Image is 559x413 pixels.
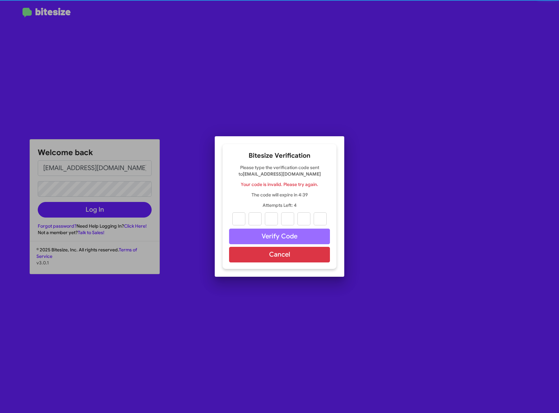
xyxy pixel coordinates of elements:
[229,202,330,208] p: Attempts Left: 4
[229,229,330,244] button: Verify Code
[229,247,330,262] button: Cancel
[229,164,330,177] p: Please type the verification code sent to
[229,181,330,188] p: Your code is invalid. Please try again.
[229,192,330,198] p: The code will expire in 4:39
[243,171,321,177] strong: [EMAIL_ADDRESS][DOMAIN_NAME]
[229,151,330,161] h2: Bitesize Verification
